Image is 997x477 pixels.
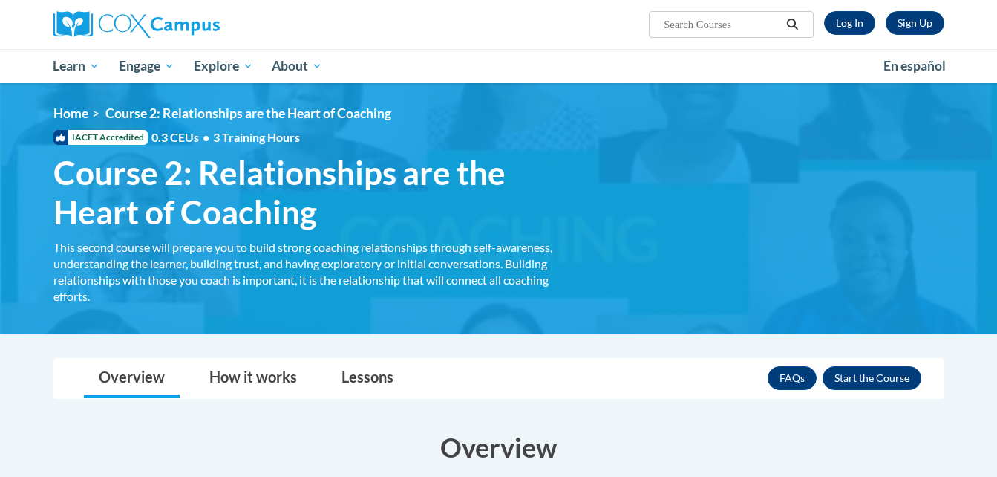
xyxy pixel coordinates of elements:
span: 0.3 CEUs [151,129,300,146]
a: FAQs [768,366,817,390]
h3: Overview [53,429,944,466]
a: En español [874,51,955,82]
button: Enroll [823,366,921,390]
span: Explore [194,57,253,75]
span: About [272,57,322,75]
input: Search Courses [662,16,781,33]
a: Cox Campus [53,11,336,38]
div: This second course will prepare you to build strong coaching relationships through self-awareness... [53,239,566,305]
img: Cox Campus [53,11,220,38]
a: Learn [44,49,110,83]
a: Home [53,106,88,121]
button: Search [781,16,803,33]
span: En español [883,58,946,74]
a: Lessons [327,359,408,398]
span: • [203,130,209,144]
span: Learn [53,57,99,75]
a: Register [886,11,944,35]
a: Log In [824,11,875,35]
a: Explore [184,49,263,83]
span: Course 2: Relationships are the Heart of Coaching [105,106,391,121]
span: IACET Accredited [53,130,148,145]
span: Engage [119,57,174,75]
a: How it works [195,359,312,398]
a: About [262,49,332,83]
span: 3 Training Hours [213,130,300,144]
div: Main menu [31,49,967,83]
span: Course 2: Relationships are the Heart of Coaching [53,153,566,232]
a: Overview [84,359,180,398]
a: Engage [109,49,184,83]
